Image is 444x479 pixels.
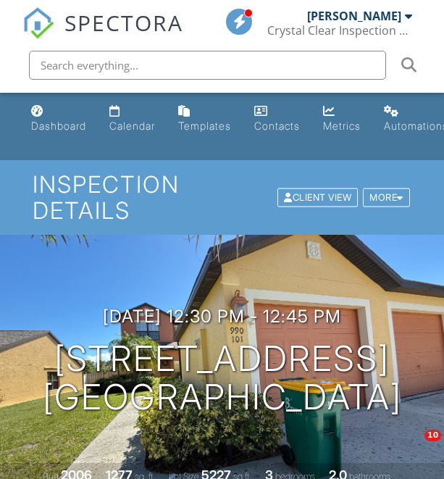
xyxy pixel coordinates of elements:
[22,20,183,50] a: SPECTORA
[277,188,358,207] div: Client View
[29,51,386,80] input: Search everything...
[64,7,183,38] span: SPECTORA
[307,9,401,23] div: [PERSON_NAME]
[31,120,86,132] div: Dashboard
[317,99,366,140] a: Metrics
[103,307,341,326] h3: [DATE] 12:30 pm - 12:45 pm
[25,99,92,140] a: Dashboard
[104,99,161,140] a: Calendar
[248,99,306,140] a: Contacts
[33,172,411,222] h1: Inspection Details
[395,430,430,465] iframe: Intercom live chat
[172,99,237,140] a: Templates
[323,120,361,132] div: Metrics
[43,340,402,417] h1: [STREET_ADDRESS] [GEOGRAPHIC_DATA]
[109,120,155,132] div: Calendar
[22,7,54,39] img: The Best Home Inspection Software - Spectora
[276,191,361,202] a: Client View
[424,430,441,441] span: 10
[363,188,410,207] div: More
[178,120,231,132] div: Templates
[254,120,300,132] div: Contacts
[267,23,412,38] div: Crystal Clear Inspection Services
